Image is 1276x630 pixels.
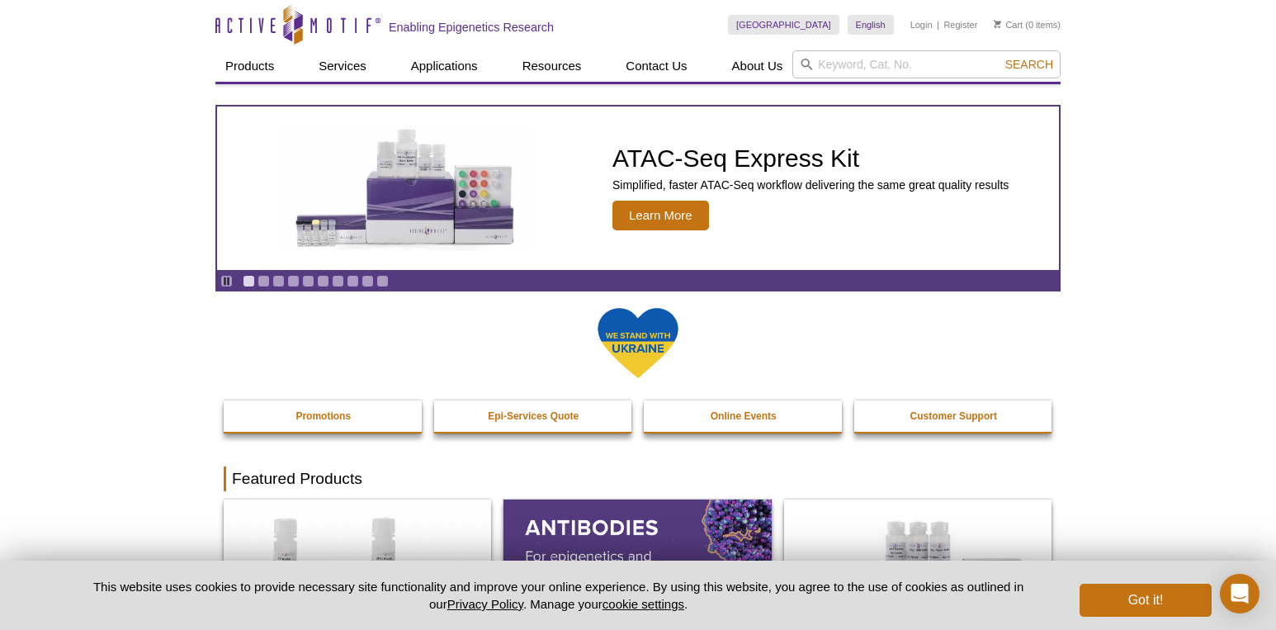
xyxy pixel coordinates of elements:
[389,20,554,35] h2: Enabling Epigenetics Research
[243,275,255,287] a: Go to slide 1
[295,410,351,422] strong: Promotions
[644,400,844,432] a: Online Events
[302,275,314,287] a: Go to slide 5
[317,275,329,287] a: Go to slide 6
[1000,57,1058,72] button: Search
[271,126,543,251] img: ATAC-Seq Express Kit
[447,597,523,611] a: Privacy Policy
[217,107,1059,270] article: ATAC-Seq Express Kit
[910,410,997,422] strong: Customer Support
[1080,584,1212,617] button: Got it!
[272,275,285,287] a: Go to slide 3
[612,201,709,230] span: Learn More
[287,275,300,287] a: Go to slide 4
[612,178,1009,192] p: Simplified, faster ATAC-Seq workflow delivering the same great quality results
[215,50,284,82] a: Products
[376,275,389,287] a: Go to slide 10
[488,410,579,422] strong: Epi-Services Quote
[994,15,1061,35] li: (0 items)
[309,50,376,82] a: Services
[711,410,777,422] strong: Online Events
[64,578,1052,613] p: This website uses cookies to provide necessary site functionality and improve your online experie...
[994,19,1023,31] a: Cart
[513,50,592,82] a: Resources
[854,400,1054,432] a: Customer Support
[401,50,488,82] a: Applications
[220,275,233,287] a: Toggle autoplay
[792,50,1061,78] input: Keyword, Cat. No.
[937,15,939,35] li: |
[332,275,344,287] a: Go to slide 7
[994,20,1001,28] img: Your Cart
[1005,58,1053,71] span: Search
[612,146,1009,171] h2: ATAC-Seq Express Kit
[848,15,894,35] a: English
[258,275,270,287] a: Go to slide 2
[434,400,634,432] a: Epi-Services Quote
[943,19,977,31] a: Register
[347,275,359,287] a: Go to slide 8
[910,19,933,31] a: Login
[603,597,684,611] button: cookie settings
[362,275,374,287] a: Go to slide 9
[217,107,1059,270] a: ATAC-Seq Express Kit ATAC-Seq Express Kit Simplified, faster ATAC-Seq workflow delivering the sam...
[728,15,839,35] a: [GEOGRAPHIC_DATA]
[616,50,697,82] a: Contact Us
[224,467,1052,491] h2: Featured Products
[722,50,793,82] a: About Us
[1220,574,1259,613] div: Open Intercom Messenger
[597,306,679,380] img: We Stand With Ukraine
[224,400,423,432] a: Promotions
